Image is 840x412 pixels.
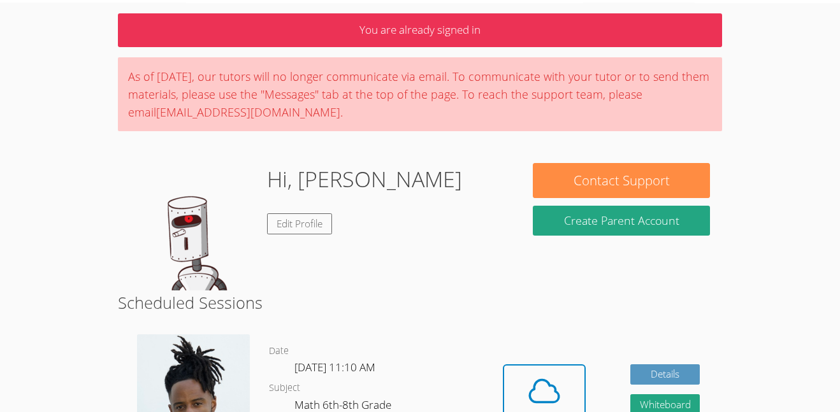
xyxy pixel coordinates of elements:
button: Create Parent Account [533,206,710,236]
h2: Scheduled Sessions [118,290,723,315]
p: You are already signed in [118,13,723,47]
a: Details [630,364,700,385]
img: default.png [129,163,257,290]
span: [DATE] 11:10 AM [294,360,375,374]
dt: Subject [269,380,300,396]
div: As of [DATE], our tutors will no longer communicate via email. To communicate with your tutor or ... [118,57,723,131]
button: Contact Support [533,163,710,198]
h1: Hi, [PERSON_NAME] [267,163,462,195]
a: Edit Profile [267,213,332,234]
dt: Date [269,343,289,359]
